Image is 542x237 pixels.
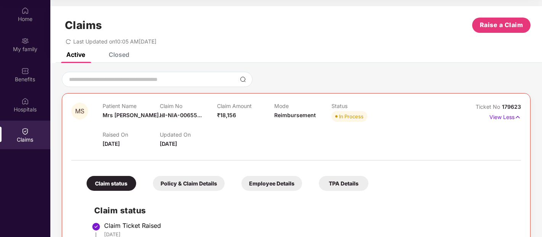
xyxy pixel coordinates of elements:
div: TPA Details [319,176,368,191]
p: Raised On [103,131,160,138]
span: redo [66,38,71,45]
span: Ticket No [476,103,502,110]
span: Last Updated on 10:05 AM[DATE] [73,38,156,45]
div: Closed [109,51,129,58]
img: svg+xml;base64,PHN2ZyBpZD0iQmVuZWZpdHMiIHhtbG5zPSJodHRwOi8vd3d3LnczLm9yZy8yMDAwL3N2ZyIgd2lkdGg9Ij... [21,67,29,75]
span: Reimbursement [274,112,316,118]
img: svg+xml;base64,PHN2ZyBpZD0iU2VhcmNoLTMyeDMyIiB4bWxucz0iaHR0cDovL3d3dy53My5vcmcvMjAwMC9zdmciIHdpZH... [240,76,246,82]
img: svg+xml;base64,PHN2ZyB4bWxucz0iaHR0cDovL3d3dy53My5vcmcvMjAwMC9zdmciIHdpZHRoPSIxNyIgaGVpZ2h0PSIxNy... [515,113,521,121]
h2: Claim status [94,204,513,217]
span: Mrs [PERSON_NAME]... [103,112,163,118]
p: Patient Name [103,103,160,109]
div: In Process [339,113,363,120]
p: Updated On [160,131,217,138]
h1: Claims [65,19,102,32]
span: 179623 [502,103,521,110]
span: MS [75,108,84,114]
p: Status [331,103,389,109]
div: Claim Ticket Raised [104,222,513,229]
div: Active [66,51,85,58]
p: Claim No [160,103,217,109]
div: Claim status [87,176,136,191]
p: Claim Amount [217,103,274,109]
p: View Less [489,111,521,121]
img: svg+xml;base64,PHN2ZyBpZD0iSG9tZSIgeG1sbnM9Imh0dHA6Ly93d3cudzMub3JnLzIwMDAvc3ZnIiB3aWR0aD0iMjAiIG... [21,7,29,15]
img: svg+xml;base64,PHN2ZyB3aWR0aD0iMjAiIGhlaWdodD0iMjAiIHZpZXdCb3g9IjAgMCAyMCAyMCIgZmlsbD0ibm9uZSIgeG... [21,37,29,45]
button: Raise a Claim [472,18,531,33]
span: [DATE] [160,140,177,147]
img: svg+xml;base64,PHN2ZyBpZD0iSG9zcGl0YWxzIiB4bWxucz0iaHR0cDovL3d3dy53My5vcmcvMjAwMC9zdmciIHdpZHRoPS... [21,97,29,105]
div: Policy & Claim Details [153,176,225,191]
img: svg+xml;base64,PHN2ZyBpZD0iU3RlcC1Eb25lLTMyeDMyIiB4bWxucz0iaHR0cDovL3d3dy53My5vcmcvMjAwMC9zdmciIH... [92,222,101,231]
span: HI-NIA-00655... [160,112,202,118]
p: Mode [274,103,331,109]
img: svg+xml;base64,PHN2ZyBpZD0iQ2xhaW0iIHhtbG5zPSJodHRwOi8vd3d3LnczLm9yZy8yMDAwL3N2ZyIgd2lkdGg9IjIwIi... [21,127,29,135]
div: Employee Details [241,176,302,191]
span: Raise a Claim [480,20,523,30]
span: [DATE] [103,140,120,147]
span: ₹18,156 [217,112,236,118]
